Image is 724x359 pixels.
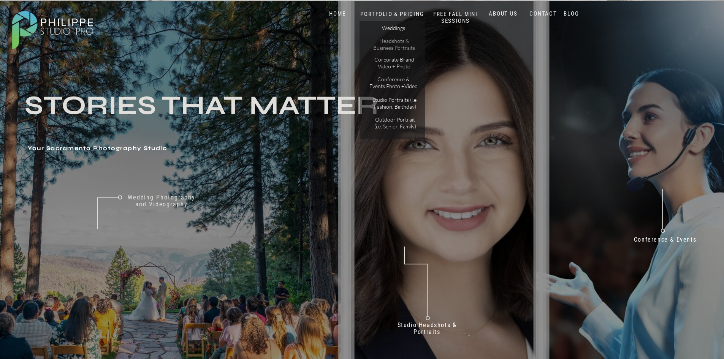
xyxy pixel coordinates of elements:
[487,10,520,17] a: ABOUT US
[629,236,702,247] a: Conference & Events
[439,285,541,305] p: 70+ 5 Star reviews on Google & Yelp
[424,11,487,25] a: FREE FALL MINI SESSIONS
[25,93,404,140] h3: Stories that Matter
[322,10,354,17] a: HOME
[373,56,416,70] a: Corporate Brand Video + Photo
[528,10,559,17] a: CONTACT
[371,116,419,130] a: Outdoor Portrait (i.e. Senior, Family)
[562,10,581,17] a: BLOG
[369,76,418,89] a: Conference & Events Photo +Video
[388,322,466,338] a: Studio Headshots & Portraits
[372,25,415,33] a: Weddings
[122,194,201,215] a: Wedding Photography and Videography
[369,96,421,110] a: Studio Portraits (i.e. Fashion, Birthday)
[358,11,426,18] a: PORTFOLIO & PRICING
[373,38,416,51] a: Headshots & Business Portraits
[28,145,310,153] h1: Your Sacramento Photography Studio
[373,184,593,258] h2: Don't just take our word for it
